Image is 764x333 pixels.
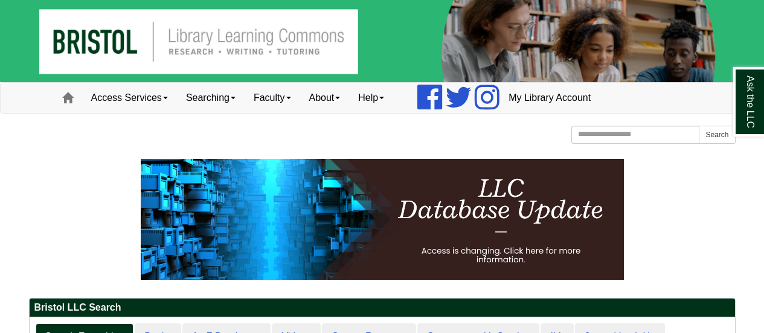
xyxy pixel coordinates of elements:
[82,83,177,113] a: Access Services
[349,83,393,113] a: Help
[699,126,735,144] button: Search
[245,83,300,113] a: Faculty
[300,83,350,113] a: About
[499,83,600,113] a: My Library Account
[30,299,735,317] h2: Bristol LLC Search
[177,83,245,113] a: Searching
[141,159,624,280] img: HTML tutorial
